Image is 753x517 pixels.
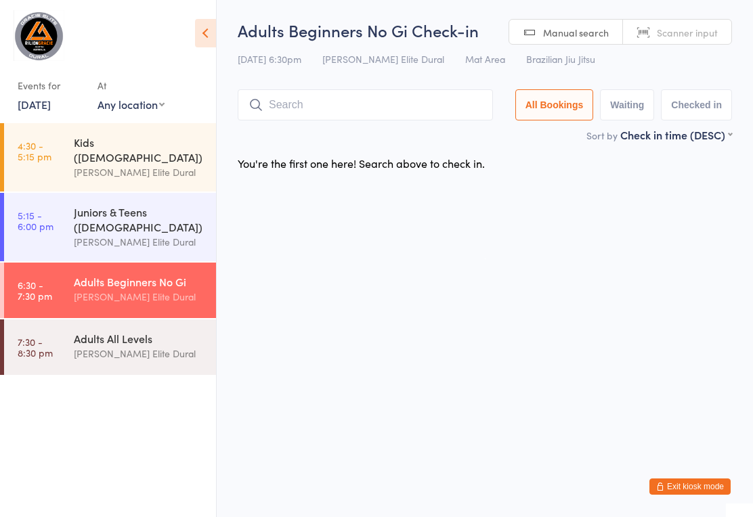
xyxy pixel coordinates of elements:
[526,52,595,66] span: Brazilian Jiu Jitsu
[74,135,205,164] div: Kids ([DEMOGRAPHIC_DATA])
[620,127,732,142] div: Check in time (DESC)
[4,263,216,318] a: 6:30 -7:30 pmAdults Beginners No Gi[PERSON_NAME] Elite Dural
[4,123,216,192] a: 4:30 -5:15 pmKids ([DEMOGRAPHIC_DATA])[PERSON_NAME] Elite Dural
[18,97,51,112] a: [DATE]
[543,26,609,39] span: Manual search
[4,193,216,261] a: 5:15 -6:00 pmJuniors & Teens ([DEMOGRAPHIC_DATA])[PERSON_NAME] Elite Dural
[74,274,205,289] div: Adults Beginners No Gi
[18,336,53,358] time: 7:30 - 8:30 pm
[238,52,301,66] span: [DATE] 6:30pm
[74,204,205,234] div: Juniors & Teens ([DEMOGRAPHIC_DATA])
[657,26,718,39] span: Scanner input
[74,289,205,305] div: [PERSON_NAME] Elite Dural
[74,164,205,180] div: [PERSON_NAME] Elite Dural
[515,89,594,120] button: All Bookings
[322,52,444,66] span: [PERSON_NAME] Elite Dural
[18,279,52,301] time: 6:30 - 7:30 pm
[465,52,505,66] span: Mat Area
[14,10,64,61] img: Gracie Elite Jiu Jitsu Dural
[74,234,205,250] div: [PERSON_NAME] Elite Dural
[98,97,165,112] div: Any location
[238,89,493,120] input: Search
[18,210,53,231] time: 5:15 - 6:00 pm
[600,89,654,120] button: Waiting
[238,19,732,41] h2: Adults Beginners No Gi Check-in
[649,478,731,495] button: Exit kiosk mode
[74,346,205,361] div: [PERSON_NAME] Elite Dural
[238,156,485,171] div: You're the first one here! Search above to check in.
[98,74,165,97] div: At
[18,140,51,162] time: 4:30 - 5:15 pm
[74,331,205,346] div: Adults All Levels
[586,129,618,142] label: Sort by
[18,74,84,97] div: Events for
[661,89,732,120] button: Checked in
[4,319,216,375] a: 7:30 -8:30 pmAdults All Levels[PERSON_NAME] Elite Dural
